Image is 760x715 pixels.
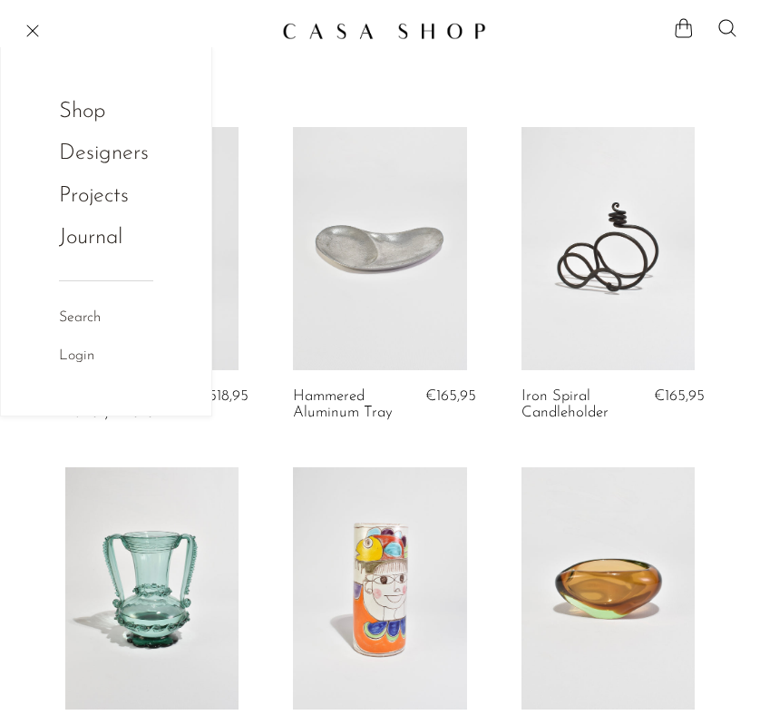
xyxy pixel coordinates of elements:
a: Projects [59,179,153,213]
span: €165,95 [654,388,705,404]
a: Iron Spiral Candleholder [521,388,632,422]
a: Login [59,345,94,368]
span: €165,95 [425,388,476,404]
a: Shop [59,94,130,129]
a: Hammered Aluminum Tray [293,388,404,422]
a: Designers [59,136,149,171]
button: Menu [22,20,44,42]
a: Search [59,307,101,330]
a: Journal [59,220,122,255]
ul: NEW HEADER MENU [59,91,153,260]
span: €518,95 [198,388,248,404]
